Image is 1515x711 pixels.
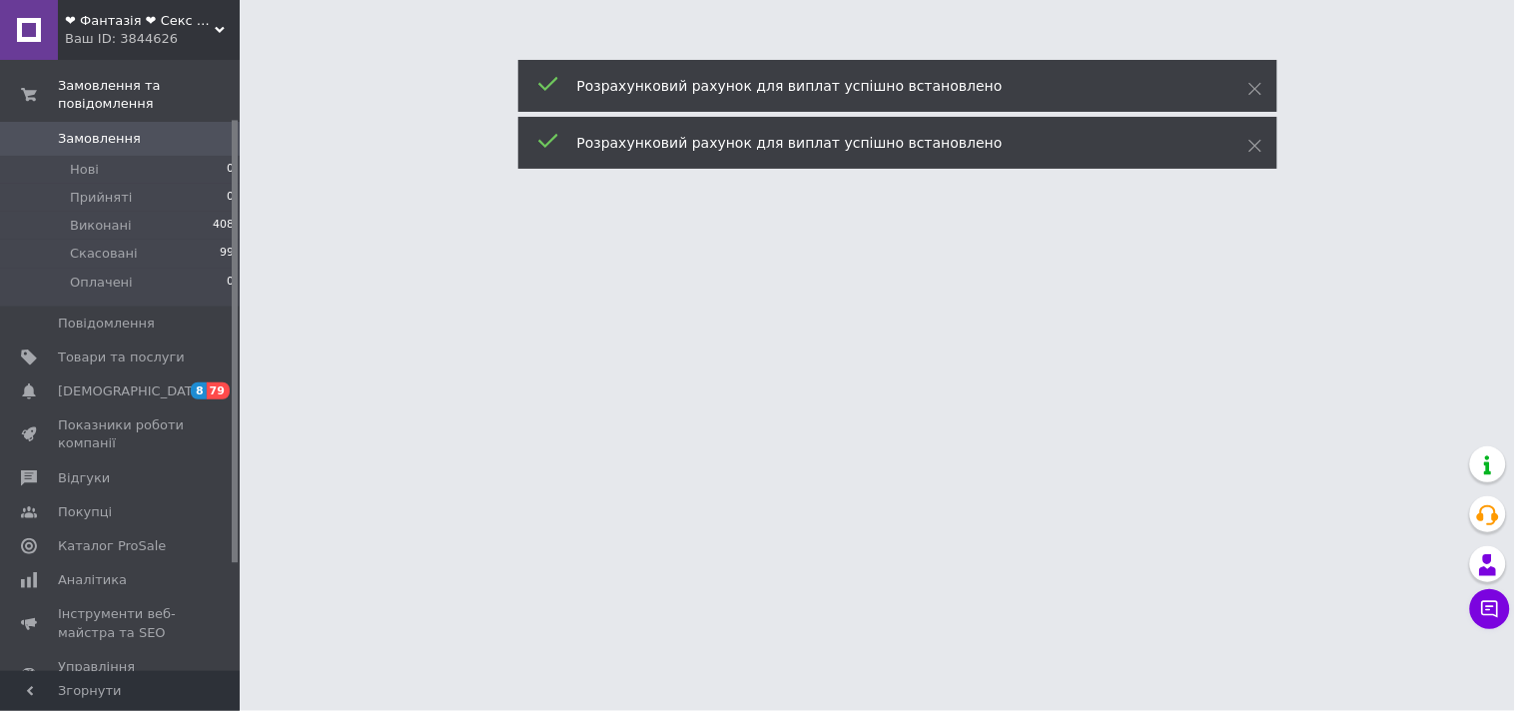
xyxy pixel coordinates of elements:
span: Покупці [58,503,112,521]
span: Каталог ProSale [58,537,166,555]
span: Управління сайтом [58,658,185,694]
span: 0 [227,189,234,207]
span: 8 [191,382,207,399]
span: Товари та послуги [58,349,185,366]
span: Інструменти веб-майстра та SEO [58,605,185,641]
span: Прийняті [70,189,132,207]
div: Ваш ID: 3844626 [65,30,240,48]
span: 79 [207,382,230,399]
span: Повідомлення [58,315,155,333]
span: Відгуки [58,469,110,487]
span: [DEMOGRAPHIC_DATA] [58,382,206,400]
span: Скасовані [70,245,138,263]
span: ❤ Фантазія ❤ Секс шоп інтернет магазин товарів для дорослих ❤ Анонімно [65,12,215,30]
span: Замовлення та повідомлення [58,77,240,113]
span: 408 [213,217,234,235]
span: 99 [220,245,234,263]
span: Аналітика [58,571,127,589]
span: Замовлення [58,130,141,148]
div: Розрахунковий рахунок для виплат успішно встановлено [577,76,1198,96]
span: Нові [70,161,99,179]
div: Розрахунковий рахунок для виплат успішно встановлено [577,133,1198,153]
button: Чат з покупцем [1470,589,1510,629]
span: 0 [227,161,234,179]
span: Виконані [70,217,132,235]
span: 0 [227,274,234,292]
span: Показники роботи компанії [58,416,185,452]
span: Оплачені [70,274,133,292]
